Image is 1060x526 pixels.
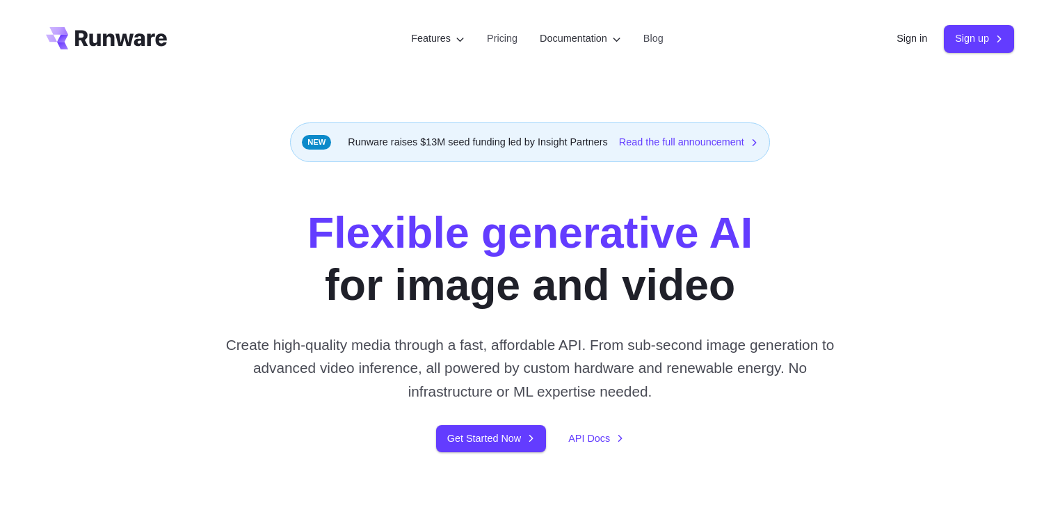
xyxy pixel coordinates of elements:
[487,31,517,47] a: Pricing
[944,25,1014,52] a: Sign up
[411,31,465,47] label: Features
[290,122,770,162] div: Runware raises $13M seed funding led by Insight Partners
[619,134,758,150] a: Read the full announcement
[307,208,753,257] strong: Flexible generative AI
[540,31,621,47] label: Documentation
[46,27,167,49] a: Go to /
[643,31,664,47] a: Blog
[897,31,927,47] a: Sign in
[220,333,840,403] p: Create high-quality media through a fast, affordable API. From sub-second image generation to adv...
[307,207,753,311] h1: for image and video
[436,425,546,452] a: Get Started Now
[568,431,624,447] a: API Docs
